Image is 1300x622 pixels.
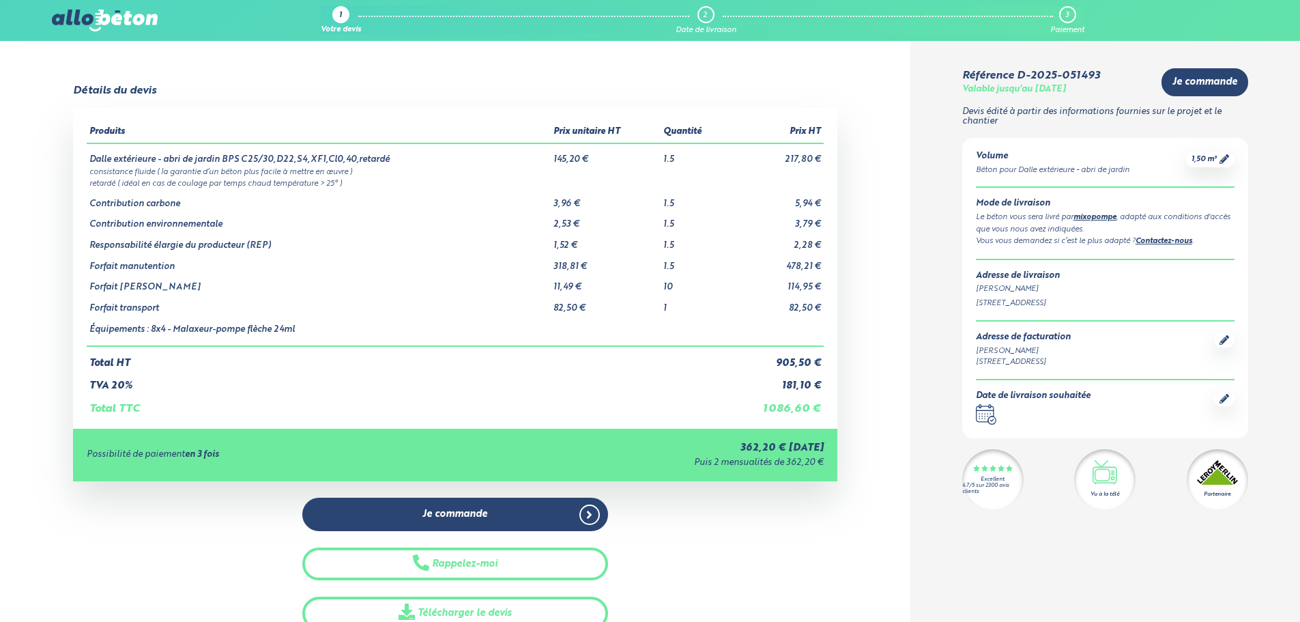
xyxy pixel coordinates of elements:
[1065,11,1069,20] div: 3
[976,212,1234,236] div: Le béton vous sera livré par , adapté aux conditions d'accès que vous nous avez indiquées.
[87,177,824,188] td: retardé ( idéal en cas de coulage par temps chaud température > 25° )
[727,293,824,314] td: 82,50 €
[976,271,1234,281] div: Adresse de livraison
[321,26,361,35] div: Votre devis
[87,314,551,347] td: Équipements : 8x4 - Malaxeur-pompe flèche 24ml
[302,498,608,531] a: Je commande
[976,236,1234,248] div: Vous vous demandez si c’est le plus adapté ? .
[676,6,736,35] a: 2 Date de livraison
[551,293,661,314] td: 82,50 €
[962,70,1100,82] div: Référence D-2025-051493
[321,6,361,35] a: 1 Votre devis
[962,85,1066,95] div: Valable jusqu'au [DATE]
[551,188,661,210] td: 3,96 €
[661,143,727,165] td: 1.5
[727,346,824,369] td: 905,50 €
[87,369,727,392] td: TVA 20%
[551,230,661,251] td: 1,52 €
[661,122,727,143] th: Quantité
[551,251,661,272] td: 318,81 €
[87,251,551,272] td: Forfait manutention
[727,143,824,165] td: 217,80 €
[1090,490,1119,498] div: Vu à la télé
[976,165,1129,176] div: Béton pour Dalle extérieure - abri de jardin
[551,272,661,293] td: 11,49 €
[459,442,823,454] div: 362,20 € [DATE]
[551,209,661,230] td: 2,53 €
[661,251,727,272] td: 1.5
[727,188,824,210] td: 5,94 €
[976,152,1129,162] div: Volume
[302,548,608,581] button: Rappelez-moi
[1136,238,1192,245] a: Contactez-nous
[87,392,727,415] td: Total TTC
[976,199,1234,209] div: Mode de livraison
[1050,6,1084,35] a: 3 Paiement
[727,230,824,251] td: 2,28 €
[459,458,823,468] div: Puis 2 mensualités de 362,20 €
[87,230,551,251] td: Responsabilité élargie du producteur (REP)
[1161,68,1248,96] a: Je commande
[1050,26,1084,35] div: Paiement
[976,283,1234,295] div: [PERSON_NAME]
[727,122,824,143] th: Prix HT
[661,188,727,210] td: 1.5
[87,293,551,314] td: Forfait transport
[1179,569,1285,607] iframe: Help widget launcher
[1204,490,1230,498] div: Partenaire
[1172,76,1237,88] span: Je commande
[422,509,487,520] span: Je commande
[551,122,661,143] th: Prix unitaire HT
[73,85,156,97] div: Détails du devis
[661,209,727,230] td: 1.5
[976,298,1234,309] div: [STREET_ADDRESS]
[962,107,1248,127] p: Devis édité à partir des informations fournies sur le projet et le chantier
[727,272,824,293] td: 114,95 €
[339,12,342,20] div: 1
[87,450,459,460] div: Possibilité de paiement
[981,477,1005,483] div: Excellent
[1073,214,1116,221] a: mixopompe
[976,345,1071,357] div: [PERSON_NAME]
[727,251,824,272] td: 478,21 €
[962,483,1024,495] div: 4.7/5 sur 2300 avis clients
[87,122,551,143] th: Produits
[52,10,157,31] img: allobéton
[976,356,1071,368] div: [STREET_ADDRESS]
[727,209,824,230] td: 3,79 €
[87,165,824,177] td: consistance fluide ( la garantie d’un béton plus facile à mettre en œuvre )
[661,272,727,293] td: 10
[87,143,551,165] td: Dalle extérieure - abri de jardin BPS C25/30,D22,S4,XF1,Cl0,40,retardé
[703,11,707,20] div: 2
[87,272,551,293] td: Forfait [PERSON_NAME]
[87,346,727,369] td: Total HT
[87,209,551,230] td: Contribution environnementale
[661,293,727,314] td: 1
[976,391,1090,401] div: Date de livraison souhaitée
[551,143,661,165] td: 145,20 €
[661,230,727,251] td: 1.5
[676,26,736,35] div: Date de livraison
[87,188,551,210] td: Contribution carbone
[727,369,824,392] td: 181,10 €
[727,392,824,415] td: 1 086,60 €
[976,333,1071,343] div: Adresse de facturation
[185,450,219,459] strong: en 3 fois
